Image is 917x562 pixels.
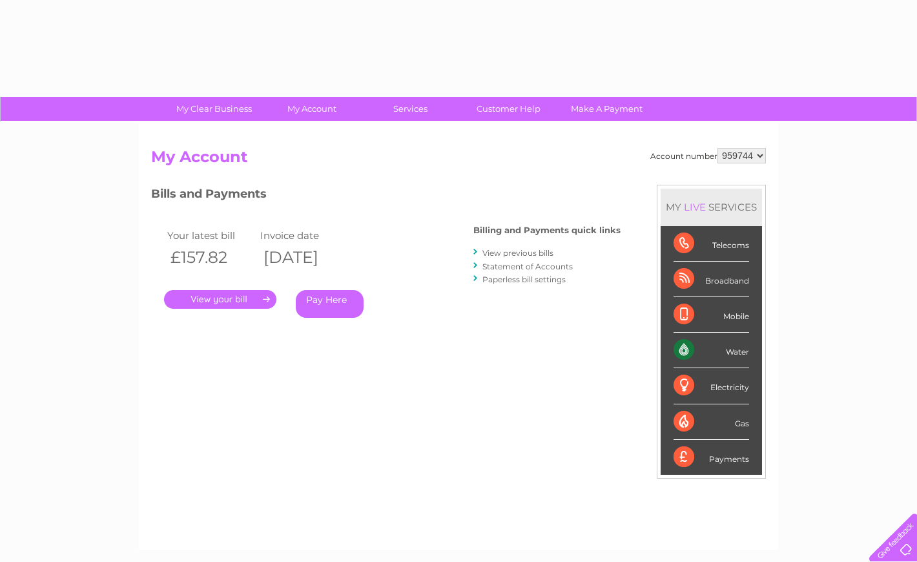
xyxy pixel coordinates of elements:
div: Mobile [674,297,749,333]
h4: Billing and Payments quick links [473,225,621,235]
h3: Bills and Payments [151,185,621,207]
th: [DATE] [257,244,350,271]
div: Payments [674,440,749,475]
div: Water [674,333,749,368]
th: £157.82 [164,244,257,271]
a: My Clear Business [161,97,267,121]
div: Gas [674,404,749,440]
a: Make A Payment [553,97,660,121]
a: Customer Help [455,97,562,121]
a: . [164,290,276,309]
a: View previous bills [482,248,553,258]
div: Account number [650,148,766,163]
a: Services [357,97,464,121]
div: Broadband [674,262,749,297]
a: My Account [259,97,366,121]
a: Paperless bill settings [482,275,566,284]
a: Statement of Accounts [482,262,573,271]
div: Telecoms [674,226,749,262]
div: Electricity [674,368,749,404]
div: MY SERVICES [661,189,762,225]
a: Pay Here [296,290,364,318]
h2: My Account [151,148,766,172]
td: Invoice date [257,227,350,244]
div: LIVE [681,201,708,213]
td: Your latest bill [164,227,257,244]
